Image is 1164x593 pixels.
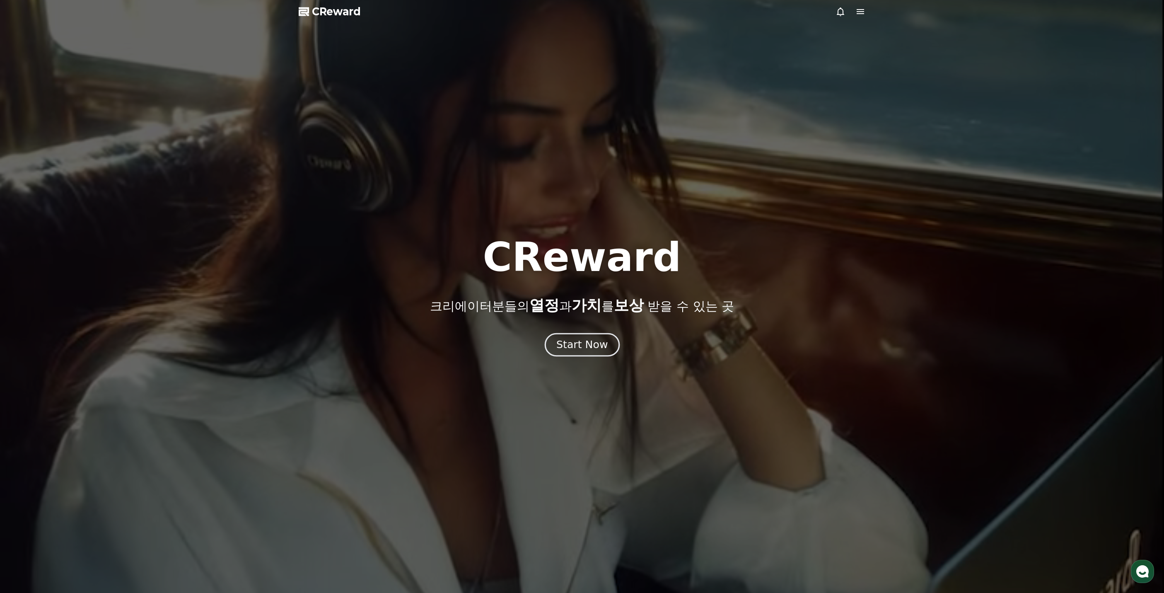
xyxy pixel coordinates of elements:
[2,263,55,283] a: 홈
[55,263,107,283] a: 대화
[483,237,681,277] h1: CReward
[312,5,361,18] span: CReward
[299,5,361,18] a: CReward
[544,333,619,356] button: Start Now
[546,342,618,350] a: Start Now
[556,338,608,352] div: Start Now
[529,297,559,314] span: 열정
[572,297,601,314] span: 가치
[128,275,138,282] span: 설정
[107,263,159,283] a: 설정
[76,276,86,282] span: 대화
[26,275,31,282] span: 홈
[430,297,734,314] p: 크리에이터분들의 과 를 받을 수 있는 곳
[614,297,644,314] span: 보상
